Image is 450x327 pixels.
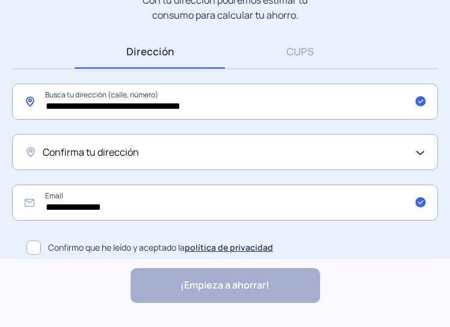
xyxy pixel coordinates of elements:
[43,145,139,160] span: Confirma tu dirección
[185,242,273,253] a: política de privacidad
[225,34,375,69] a: CUPS
[48,241,273,254] span: Confirmo que he leído y aceptado la
[75,34,225,69] a: Dirección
